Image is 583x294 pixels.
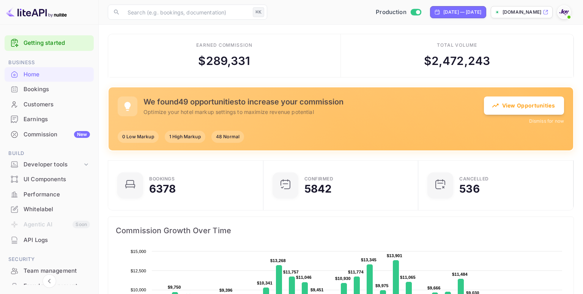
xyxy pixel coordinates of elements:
[5,97,94,111] a: Customers
[310,288,324,292] text: $9,451
[143,97,484,106] h5: We found 49 opportunities to increase your commission
[5,255,94,264] span: Security
[257,281,273,285] text: $10,341
[24,282,90,291] div: Fraud management
[24,115,90,124] div: Earnings
[5,264,94,278] a: Team management
[24,175,90,184] div: UI Components
[335,276,351,281] text: $10,930
[5,202,94,217] div: Whitelabel
[196,42,252,49] div: Earned commission
[304,177,334,181] div: Confirmed
[5,127,94,142] div: CommissionNew
[459,183,479,194] div: 536
[361,258,377,262] text: $13,345
[5,127,94,141] a: CommissionNew
[116,224,566,237] span: Commission Growth Over Time
[24,160,82,169] div: Developer tools
[5,112,94,127] div: Earnings
[5,233,94,247] a: API Logs
[5,187,94,201] a: Performance
[143,108,484,116] p: Optimize your hotel markup settings to maximize revenue potential
[5,58,94,67] span: Business
[400,275,416,280] text: $11,065
[219,288,233,292] text: $9,396
[149,177,175,181] div: Bookings
[424,52,490,70] div: $ 2,472,243
[5,67,94,82] div: Home
[376,8,407,17] span: Production
[149,183,176,194] div: 6378
[131,269,146,273] text: $12,500
[452,272,468,277] text: $11,484
[5,172,94,186] a: UI Components
[24,70,90,79] div: Home
[5,82,94,96] a: Bookings
[168,285,181,289] text: $9,750
[131,249,146,254] text: $15,000
[558,6,570,18] img: With Joy
[24,130,90,139] div: Commission
[24,267,90,275] div: Team management
[5,279,94,293] a: Fraud management
[5,187,94,202] div: Performance
[24,205,90,214] div: Whitelabel
[283,270,299,274] text: $11,757
[24,190,90,199] div: Performance
[270,258,286,263] text: $13,268
[375,283,389,288] text: $9,975
[304,183,332,194] div: 5842
[5,233,94,248] div: API Logs
[5,112,94,126] a: Earnings
[198,52,250,70] div: $ 289,331
[5,158,94,171] div: Developer tools
[529,118,564,125] button: Dismiss for now
[296,275,312,280] text: $11,046
[5,202,94,216] a: Whitelabel
[131,288,146,292] text: $10,000
[427,286,441,290] text: $9,666
[348,270,364,274] text: $11,774
[24,85,90,94] div: Bookings
[503,9,541,16] p: [DOMAIN_NAME]
[6,6,67,18] img: LiteAPI logo
[459,177,489,181] div: CANCELLED
[43,274,56,288] button: Collapse navigation
[443,9,481,16] div: [DATE] — [DATE]
[211,133,244,140] span: 48 Normal
[5,35,94,51] div: Getting started
[24,39,90,47] a: Getting started
[5,97,94,112] div: Customers
[24,236,90,245] div: API Logs
[5,82,94,97] div: Bookings
[24,100,90,109] div: Customers
[5,67,94,81] a: Home
[5,172,94,187] div: UI Components
[165,133,205,140] span: 1 High Markup
[484,96,564,115] button: View Opportunities
[437,42,477,49] div: Total volume
[123,5,250,20] input: Search (e.g. bookings, documentation)
[74,131,90,138] div: New
[253,7,264,17] div: ⌘K
[373,8,424,17] div: Switch to Sandbox mode
[5,149,94,158] span: Build
[387,253,402,258] text: $13,901
[118,133,159,140] span: 0 Low Markup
